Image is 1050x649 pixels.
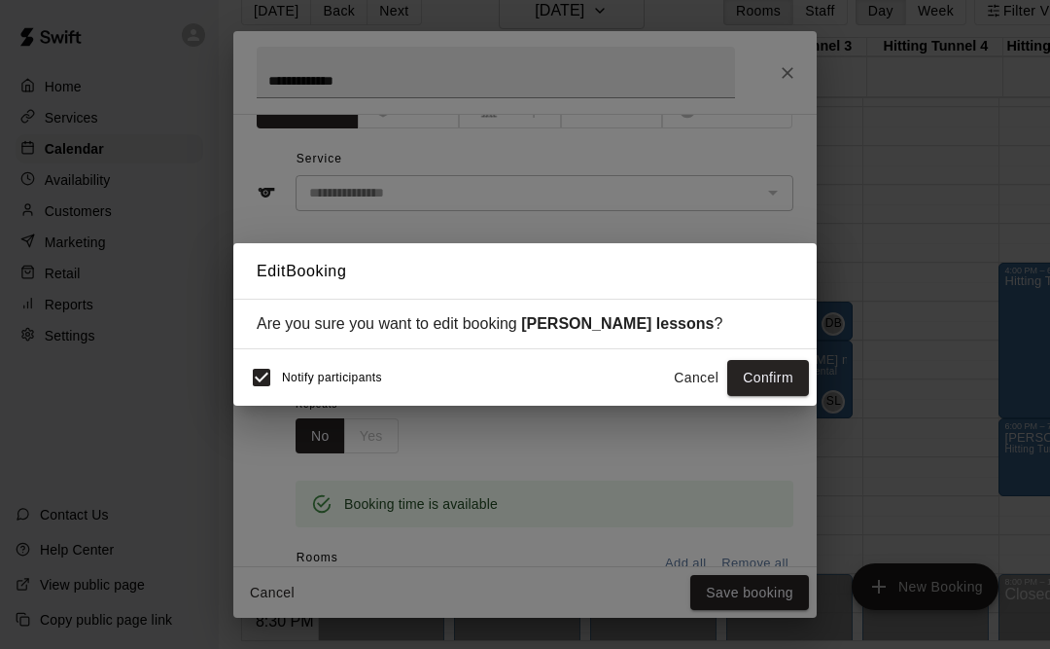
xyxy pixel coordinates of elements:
[727,360,809,396] button: Confirm
[233,243,817,300] h2: Edit Booking
[521,315,714,332] strong: [PERSON_NAME] lessons
[665,360,727,396] button: Cancel
[257,315,793,333] div: Are you sure you want to edit booking ?
[282,372,382,385] span: Notify participants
